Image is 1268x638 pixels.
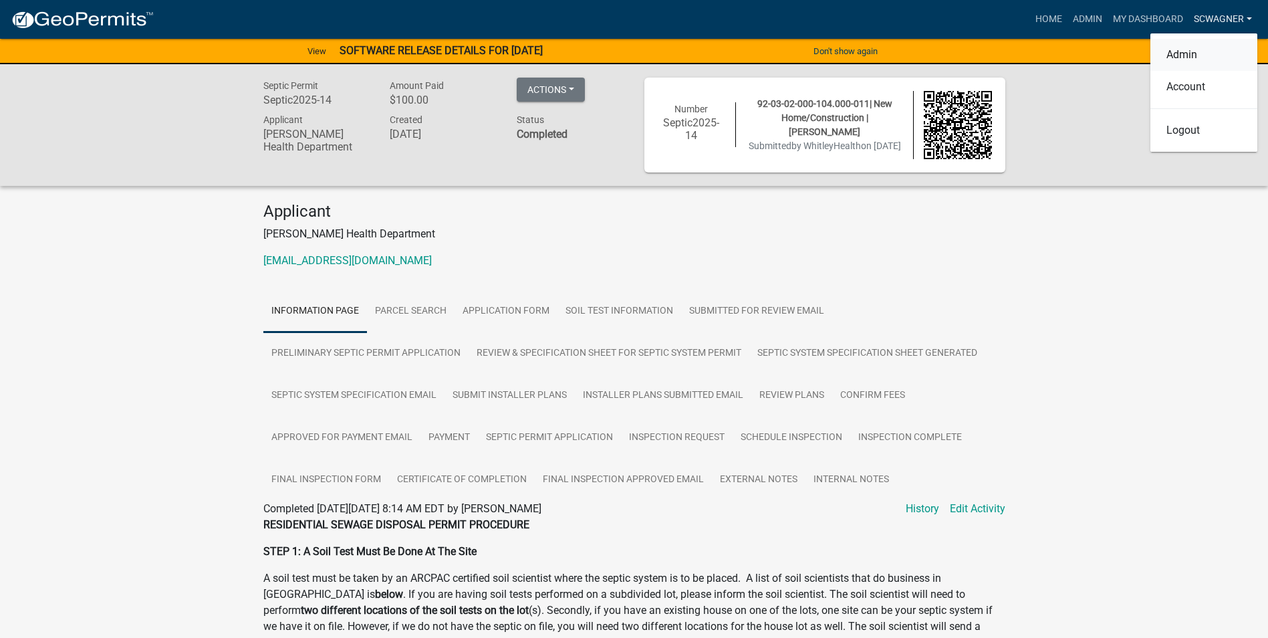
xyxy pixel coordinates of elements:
[263,518,529,531] strong: RESIDENTIAL SEWAGE DISPOSAL PERMIT PROCEDURE
[469,332,749,375] a: Review & Specification Sheet for Septic System Permit
[263,202,1005,221] h4: Applicant
[575,375,751,417] a: Installer Plans Submitted Email
[749,140,901,151] span: Submitted on [DATE]
[535,459,712,502] a: Final Inspection Approved Email
[517,78,585,102] button: Actions
[367,290,455,333] a: Parcel search
[455,290,557,333] a: Application Form
[263,375,445,417] a: Septic System Specification Email
[1108,7,1188,32] a: My Dashboard
[263,94,370,106] h6: Septic2025-14
[924,91,992,159] img: QR code
[390,128,497,140] h6: [DATE]
[751,375,832,417] a: Review Plans
[302,40,332,62] a: View
[832,375,913,417] a: Confirm Fees
[621,417,733,459] a: Inspection Request
[263,545,477,558] strong: STEP 1: A Soil Test Must Be Done At The Site
[390,114,422,125] span: Created
[517,114,544,125] span: Status
[517,128,567,140] strong: Completed
[805,459,897,502] a: Internal Notes
[950,501,1005,517] a: Edit Activity
[1150,39,1257,71] a: Admin
[1150,33,1257,152] div: scwagner
[1150,71,1257,103] a: Account
[375,588,403,601] strong: below
[263,332,469,375] a: Preliminary Septic Permit Application
[906,501,939,517] a: History
[263,290,367,333] a: Information Page
[1067,7,1108,32] a: Admin
[263,417,420,459] a: Approved for Payment Email
[557,290,681,333] a: Soil Test Information
[733,417,850,459] a: Schedule Inspection
[390,94,497,106] h6: $100.00
[263,226,1005,242] p: [PERSON_NAME] Health Department
[263,254,432,267] a: [EMAIL_ADDRESS][DOMAIN_NAME]
[263,114,303,125] span: Applicant
[1030,7,1067,32] a: Home
[390,80,444,91] span: Amount Paid
[263,128,370,153] h6: [PERSON_NAME] Health Department
[757,98,892,137] span: 92-03-02-000-104.000-011| New Home/Construction | [PERSON_NAME]
[658,116,726,142] h6: Septic2025-14
[749,332,985,375] a: Septic System Specification Sheet Generated
[389,459,535,502] a: Certificate of Completion
[681,290,832,333] a: Submitted for Review Email
[478,417,621,459] a: Septic Permit Application
[674,104,708,114] span: Number
[263,459,389,502] a: Final Inspection Form
[420,417,478,459] a: Payment
[1188,7,1257,32] a: scwagner
[445,375,575,417] a: Submit Installer Plans
[850,417,970,459] a: Inspection Complete
[791,140,861,151] span: by WhitleyHealth
[301,604,529,617] strong: two different locations of the soil tests on the lot
[1150,114,1257,146] a: Logout
[263,502,541,515] span: Completed [DATE][DATE] 8:14 AM EDT by [PERSON_NAME]
[712,459,805,502] a: External Notes
[263,80,318,91] span: Septic Permit
[340,44,543,57] strong: SOFTWARE RELEASE DETAILS FOR [DATE]
[808,40,883,62] button: Don't show again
